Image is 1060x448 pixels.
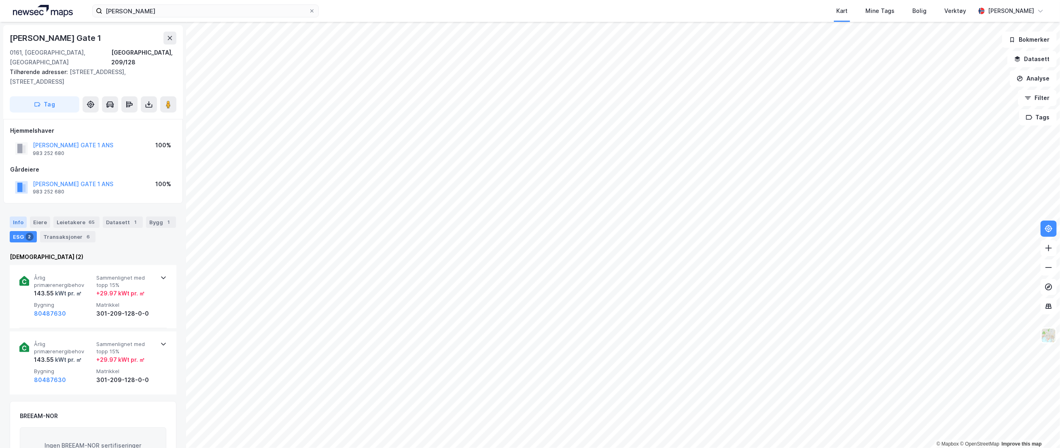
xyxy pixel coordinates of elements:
[10,32,103,45] div: [PERSON_NAME] Gate 1
[34,375,66,385] button: 80487630
[937,441,959,447] a: Mapbox
[10,67,170,87] div: [STREET_ADDRESS], [STREET_ADDRESS]
[40,231,95,242] div: Transaksjoner
[1018,90,1057,106] button: Filter
[33,150,64,157] div: 983 252 680
[34,309,66,318] button: 80487630
[34,274,93,289] span: Årlig primærenergibehov
[10,217,27,228] div: Info
[84,233,92,241] div: 6
[1010,70,1057,87] button: Analyse
[155,179,171,189] div: 100%
[96,301,155,308] span: Matrikkel
[10,165,176,174] div: Gårdeiere
[96,309,155,318] div: 301-209-128-0-0
[1041,328,1056,343] img: Z
[10,68,70,75] span: Tilhørende adresser:
[34,368,93,375] span: Bygning
[54,355,82,365] div: kWt pr. ㎡
[53,217,100,228] div: Leietakere
[10,231,37,242] div: ESG
[10,252,176,262] div: [DEMOGRAPHIC_DATA] (2)
[155,140,171,150] div: 100%
[10,96,79,113] button: Tag
[20,411,58,421] div: BREEAM-NOR
[96,274,155,289] span: Sammenlignet med topp 15%
[54,289,82,298] div: kWt pr. ㎡
[25,233,34,241] div: 2
[960,441,999,447] a: OpenStreetMap
[988,6,1034,16] div: [PERSON_NAME]
[103,217,143,228] div: Datasett
[1019,109,1057,125] button: Tags
[131,218,140,226] div: 1
[836,6,848,16] div: Kart
[96,355,145,365] div: + 29.97 kWt pr. ㎡
[1007,51,1057,67] button: Datasett
[96,368,155,375] span: Matrikkel
[102,5,309,17] input: Søk på adresse, matrikkel, gårdeiere, leietakere eller personer
[34,301,93,308] span: Bygning
[944,6,966,16] div: Verktøy
[146,217,176,228] div: Bygg
[34,341,93,355] span: Årlig primærenergibehov
[33,189,64,195] div: 983 252 680
[13,5,73,17] img: logo.a4113a55bc3d86da70a041830d287a7e.svg
[30,217,50,228] div: Eiere
[96,341,155,355] span: Sammenlignet med topp 15%
[112,48,176,67] div: [GEOGRAPHIC_DATA], 209/128
[10,126,176,136] div: Hjemmelshaver
[87,218,96,226] div: 65
[96,375,155,385] div: 301-209-128-0-0
[1020,409,1060,448] iframe: Chat Widget
[34,289,82,298] div: 143.55
[10,48,112,67] div: 0161, [GEOGRAPHIC_DATA], [GEOGRAPHIC_DATA]
[1002,32,1057,48] button: Bokmerker
[1020,409,1060,448] div: Kontrollprogram for chat
[165,218,173,226] div: 1
[865,6,895,16] div: Mine Tags
[96,289,145,298] div: + 29.97 kWt pr. ㎡
[1002,441,1042,447] a: Improve this map
[34,355,82,365] div: 143.55
[912,6,926,16] div: Bolig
